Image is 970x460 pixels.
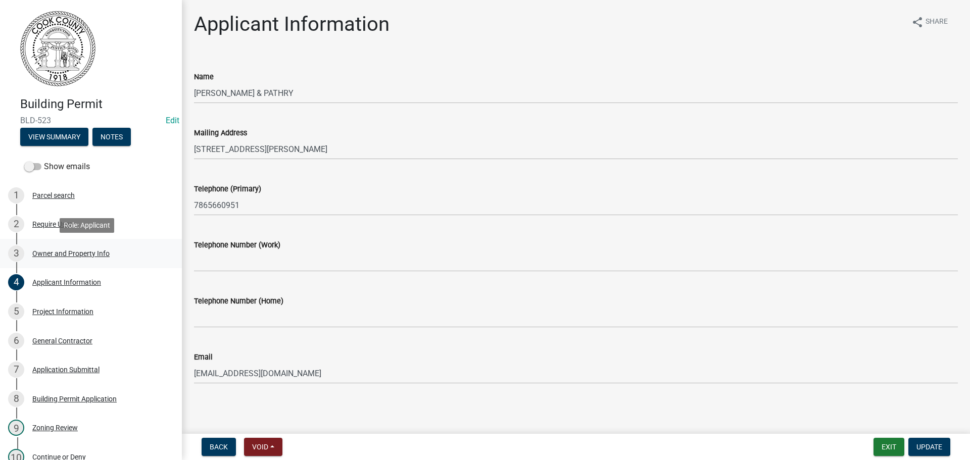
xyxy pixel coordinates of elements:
[911,16,924,28] i: share
[926,16,948,28] span: Share
[32,250,110,257] div: Owner and Property Info
[194,12,390,36] h1: Applicant Information
[210,443,228,451] span: Back
[8,216,24,232] div: 2
[202,438,236,456] button: Back
[32,424,78,431] div: Zoning Review
[166,116,179,125] wm-modal-confirm: Edit Application Number
[8,245,24,262] div: 3
[8,391,24,407] div: 8
[60,218,114,233] div: Role: Applicant
[8,274,24,290] div: 4
[24,161,90,173] label: Show emails
[244,438,282,456] button: Void
[194,354,213,361] label: Email
[8,187,24,203] div: 1
[194,242,280,249] label: Telephone Number (Work)
[916,443,942,451] span: Update
[20,128,88,146] button: View Summary
[194,186,261,193] label: Telephone (Primary)
[194,74,214,81] label: Name
[908,438,950,456] button: Update
[20,116,162,125] span: BLD-523
[92,133,131,141] wm-modal-confirm: Notes
[32,308,93,315] div: Project Information
[20,133,88,141] wm-modal-confirm: Summary
[903,12,956,32] button: shareShare
[92,128,131,146] button: Notes
[8,333,24,349] div: 6
[8,303,24,320] div: 5
[194,130,247,137] label: Mailing Address
[874,438,904,456] button: Exit
[32,221,72,228] div: Require User
[252,443,268,451] span: Void
[8,420,24,436] div: 9
[194,298,283,305] label: Telephone Number (Home)
[32,337,92,344] div: General Contractor
[8,362,24,378] div: 7
[32,279,101,286] div: Applicant Information
[20,11,95,86] img: Cook County, Georgia
[20,97,174,112] h4: Building Permit
[32,395,117,402] div: Building Permit Application
[32,366,100,373] div: Application Submittal
[166,116,179,125] a: Edit
[32,192,75,199] div: Parcel search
